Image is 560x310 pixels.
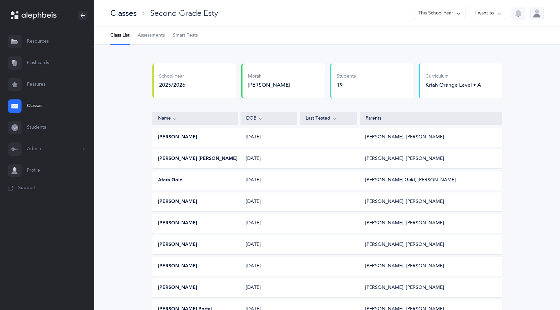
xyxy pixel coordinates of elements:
button: [PERSON_NAME] [158,134,197,141]
div: [PERSON_NAME], [PERSON_NAME] [365,156,444,162]
div: Classes [110,8,137,19]
div: Students [337,73,356,80]
div: [PERSON_NAME], [PERSON_NAME] [365,220,444,227]
div: Last Tested [306,115,351,122]
span: Support [18,185,36,191]
div: [DATE] [240,241,297,248]
button: This School Year [414,7,465,20]
div: Curriculum [425,73,481,80]
div: Name [158,115,232,122]
div: [PERSON_NAME], [PERSON_NAME] [365,241,444,248]
div: [DATE] [240,198,297,205]
div: [DATE] [240,284,297,291]
div: School Year [159,73,185,80]
div: Morah [248,73,319,80]
div: [PERSON_NAME], [PERSON_NAME] [365,284,444,291]
button: [PERSON_NAME] [158,241,197,248]
div: [DATE] [240,263,297,270]
div: [DATE] [240,177,297,184]
button: [PERSON_NAME] [158,263,197,270]
button: [PERSON_NAME] [158,220,197,227]
span: Assessments [138,32,165,39]
div: 2025/2026 [159,81,185,89]
div: Second Grade Esty [150,8,218,19]
div: [PERSON_NAME], [PERSON_NAME] [365,263,444,270]
div: Parents [366,115,496,122]
div: [DATE] [240,134,297,141]
div: 19 [337,81,356,89]
div: [PERSON_NAME], [PERSON_NAME] [365,198,444,205]
div: Kriah Orange Level • A [425,81,481,89]
div: [DATE] [240,156,297,162]
div: [PERSON_NAME], [PERSON_NAME] [365,134,444,141]
div: [PERSON_NAME] [248,81,319,89]
span: Smart Tests [173,32,198,39]
div: [PERSON_NAME] Gold, [PERSON_NAME] [365,177,456,184]
button: [PERSON_NAME] [158,198,197,205]
button: [PERSON_NAME] [158,284,197,291]
button: I want to [471,7,506,20]
div: [DATE] [240,220,297,227]
div: DOB [246,115,292,122]
button: Atara Gold [158,177,183,184]
button: [PERSON_NAME] [PERSON_NAME] [158,156,237,162]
